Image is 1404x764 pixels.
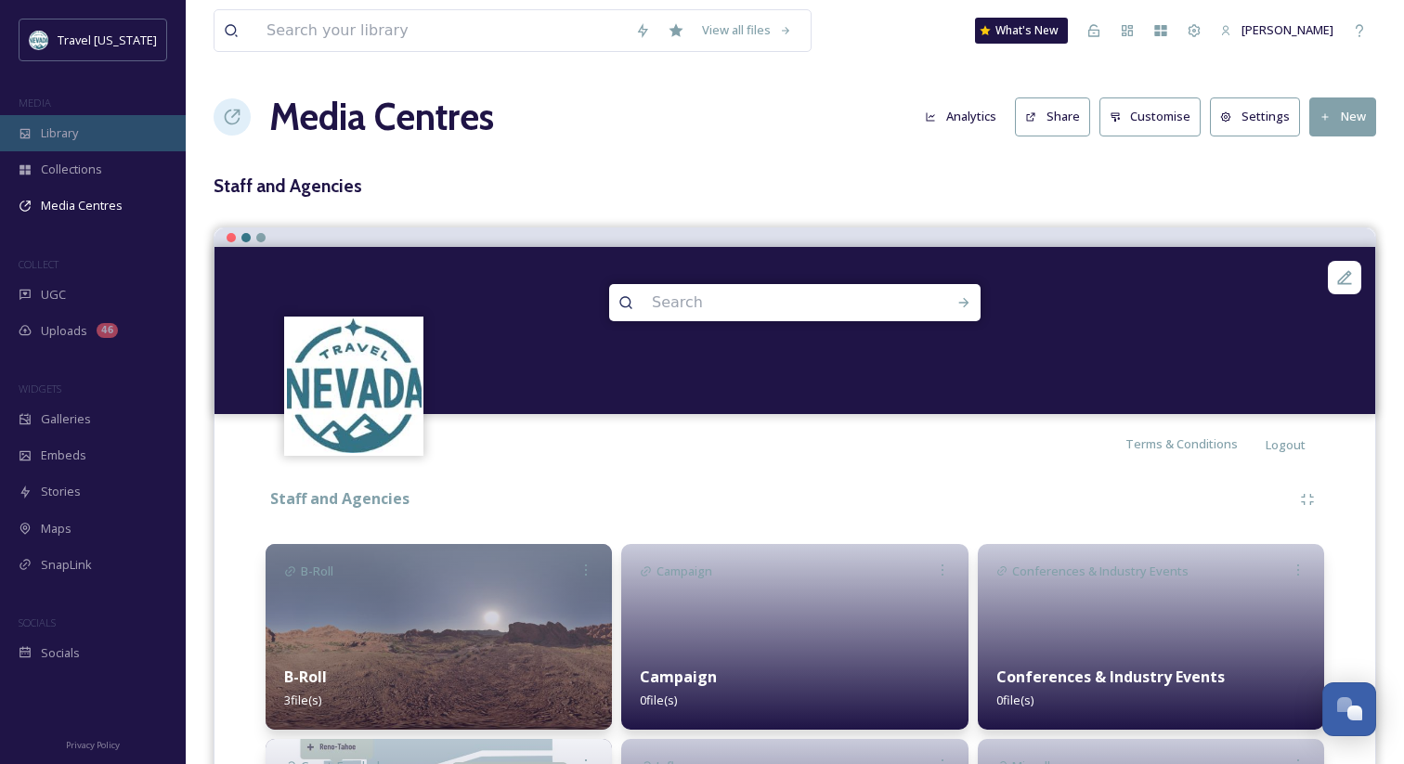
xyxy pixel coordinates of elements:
[916,98,1015,135] a: Analytics
[66,739,120,751] span: Privacy Policy
[996,692,1033,708] span: 0 file(s)
[1015,97,1090,136] button: Share
[266,544,612,730] img: 014d11f6-28eb-4c15-bfdc-a0c688befe64.jpg
[1266,436,1306,453] span: Logout
[41,483,81,500] span: Stories
[1322,682,1376,736] button: Open Chat
[1125,435,1238,452] span: Terms & Conditions
[1241,21,1333,38] span: [PERSON_NAME]
[41,322,87,340] span: Uploads
[41,556,92,574] span: SnapLink
[1210,97,1309,136] a: Settings
[1210,97,1300,136] button: Settings
[1211,12,1343,48] a: [PERSON_NAME]
[1309,97,1376,136] button: New
[1125,433,1266,455] a: Terms & Conditions
[19,615,56,629] span: SOCIALS
[916,98,1006,135] button: Analytics
[19,382,61,395] span: WIDGETS
[975,18,1068,44] a: What's New
[41,644,80,662] span: Socials
[66,732,120,755] a: Privacy Policy
[643,282,897,323] input: Search
[41,286,66,304] span: UGC
[41,161,102,178] span: Collections
[301,563,333,580] span: B-Roll
[656,563,712,580] span: Campaign
[1099,97,1202,136] button: Customise
[30,31,48,49] img: download.jpeg
[284,667,327,687] strong: B-Roll
[996,667,1225,687] strong: Conferences & Industry Events
[41,197,123,214] span: Media Centres
[693,12,801,48] a: View all files
[1099,97,1211,136] a: Customise
[41,410,91,428] span: Galleries
[1012,563,1189,580] span: Conferences & Industry Events
[41,447,86,464] span: Embeds
[41,124,78,142] span: Library
[640,667,717,687] strong: Campaign
[269,89,494,145] a: Media Centres
[270,488,409,509] strong: Staff and Agencies
[41,520,71,537] span: Maps
[640,692,677,708] span: 0 file(s)
[284,692,321,708] span: 3 file(s)
[214,173,1376,200] h3: Staff and Agencies
[19,96,51,110] span: MEDIA
[97,323,118,338] div: 46
[19,257,58,271] span: COLLECT
[58,32,157,48] span: Travel [US_STATE]
[257,10,626,51] input: Search your library
[287,318,422,453] img: download.jpeg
